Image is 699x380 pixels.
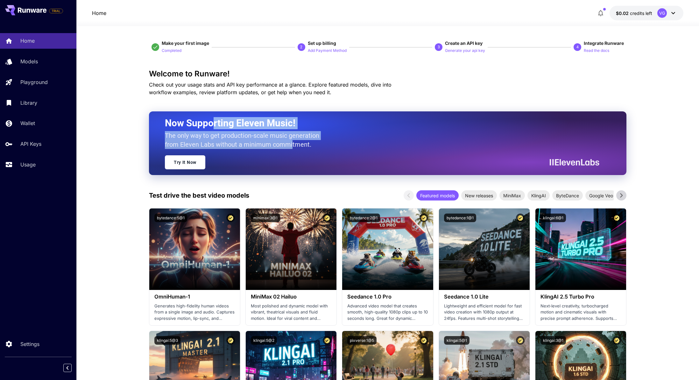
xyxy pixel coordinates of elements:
[323,336,331,345] button: Certified Model – Vetted for best performance and includes a commercial license.
[461,190,497,201] div: New releases
[445,40,483,46] span: Create an API key
[323,214,331,222] button: Certified Model – Vetted for best performance and includes a commercial license.
[439,208,530,290] img: alt
[165,131,324,149] p: The only way to get production-scale music generation from Eleven Labs without a minimum commitment.
[527,192,550,199] span: KlingAI
[616,11,630,16] span: $0.02
[20,140,41,148] p: API Keys
[20,99,37,107] p: Library
[584,40,624,46] span: Integrate Runware
[20,78,48,86] p: Playground
[20,340,39,348] p: Settings
[20,119,35,127] p: Wallet
[162,46,181,54] button: Completed
[165,155,205,169] a: Try It Now
[251,294,331,300] h3: MiniMax 02 Hailuo
[149,81,392,95] span: Check out your usage stats and API key performance at a glance. Explore featured models, dive int...
[444,214,476,222] button: bytedance:1@1
[154,214,187,222] button: bytedance:5@1
[20,37,35,45] p: Home
[154,303,235,322] p: Generates high-fidelity human videos from a single image and audio. Captures expressive motion, l...
[251,303,331,322] p: Most polished and dynamic model with vibrant, theatrical visuals and fluid motion. Ideal for vira...
[162,48,181,54] p: Completed
[585,192,617,199] span: Google Veo
[347,294,428,300] h3: Seedance 1.0 Pro
[149,69,626,78] h3: Welcome to Runware!
[585,190,617,201] div: Google Veo
[49,9,63,13] span: TRIAL
[540,214,566,222] button: klingai:6@1
[416,192,459,199] span: Featured models
[300,44,302,50] p: 2
[499,190,525,201] div: MiniMax
[630,11,652,16] span: credits left
[535,208,626,290] img: alt
[162,40,209,46] span: Make your first image
[499,192,525,199] span: MiniMax
[347,214,380,222] button: bytedance:2@1
[92,9,106,17] a: Home
[154,294,235,300] h3: OmniHuman‑1
[612,214,621,222] button: Certified Model – Vetted for best performance and includes a commercial license.
[308,48,347,54] p: Add Payment Method
[68,362,76,374] div: Collapse sidebar
[308,40,336,46] span: Set up billing
[63,364,72,372] button: Collapse sidebar
[226,336,235,345] button: Certified Model – Vetted for best performance and includes a commercial license.
[420,214,428,222] button: Certified Model – Vetted for best performance and includes a commercial license.
[149,208,240,290] img: alt
[445,48,485,54] p: Generate your api key
[49,7,63,15] span: Add your payment card to enable full platform functionality.
[251,336,277,345] button: klingai:5@2
[657,8,667,18] div: VG
[461,192,497,199] span: New releases
[516,214,525,222] button: Certified Model – Vetted for best performance and includes a commercial license.
[165,117,595,129] h2: Now Supporting Eleven Music!
[610,6,683,20] button: $0.01826VG
[516,336,525,345] button: Certified Model – Vetted for best performance and includes a commercial license.
[444,303,525,322] p: Lightweight and efficient model for fast video creation with 1080p output at 24fps. Features mult...
[20,161,36,168] p: Usage
[444,294,525,300] h3: Seedance 1.0 Lite
[612,336,621,345] button: Certified Model – Vetted for best performance and includes a commercial license.
[226,214,235,222] button: Certified Model – Vetted for best performance and includes a commercial license.
[308,46,347,54] button: Add Payment Method
[342,208,433,290] img: alt
[149,191,249,200] p: Test drive the best video models
[584,46,609,54] button: Read the docs
[347,303,428,322] p: Advanced video model that creates smooth, high-quality 1080p clips up to 10 seconds long. Great f...
[154,336,180,345] button: klingai:5@3
[540,303,621,322] p: Next‑level creativity, turbocharged motion and cinematic visuals with precise prompt adherence. S...
[92,9,106,17] nav: breadcrumb
[347,336,377,345] button: pixverse:1@5
[251,214,280,222] button: minimax:3@1
[540,294,621,300] h3: KlingAI 2.5 Turbo Pro
[246,208,336,290] img: alt
[438,44,440,50] p: 3
[616,10,652,17] div: $0.01826
[552,192,583,199] span: ByteDance
[445,46,485,54] button: Generate your api key
[576,44,579,50] p: 4
[552,190,583,201] div: ByteDance
[527,190,550,201] div: KlingAI
[540,336,566,345] button: klingai:3@1
[20,58,38,65] p: Models
[420,336,428,345] button: Certified Model – Vetted for best performance and includes a commercial license.
[416,190,459,201] div: Featured models
[444,336,470,345] button: klingai:5@1
[584,48,609,54] p: Read the docs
